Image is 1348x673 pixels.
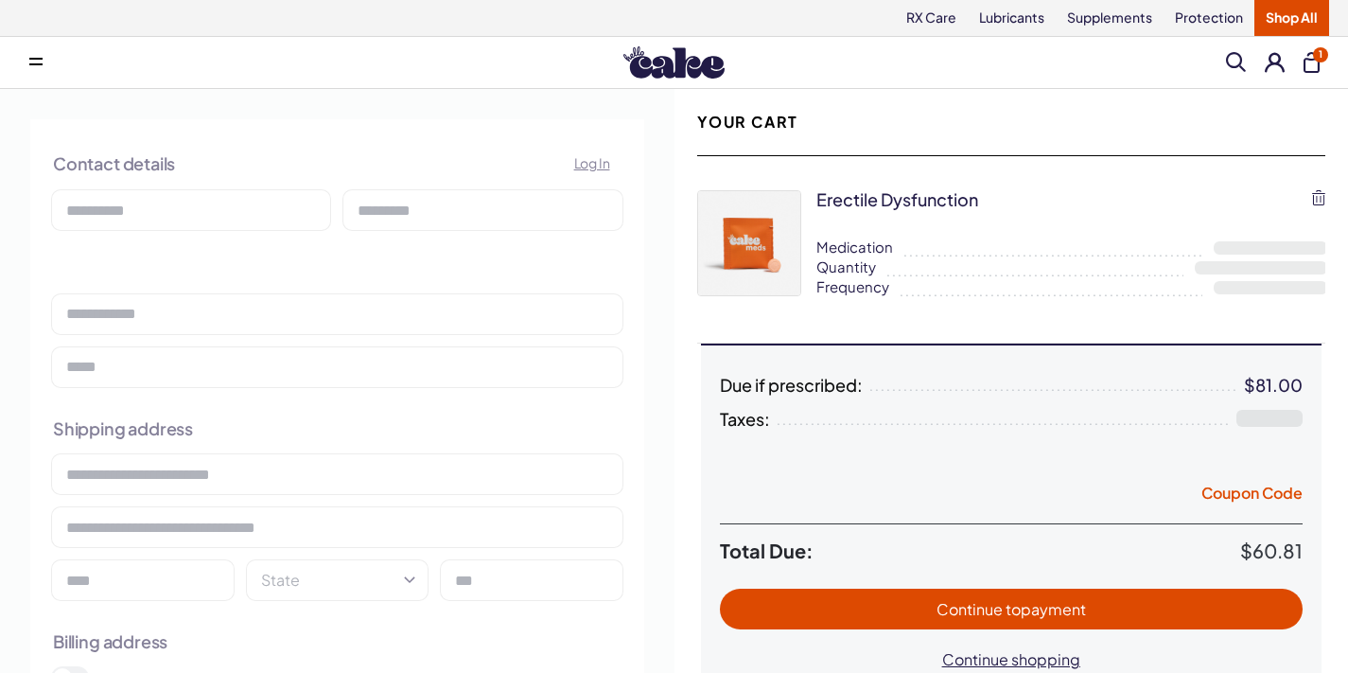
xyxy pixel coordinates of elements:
[937,599,1086,619] span: Continue
[1006,599,1086,619] span: to payment
[720,410,770,429] span: Taxes:
[53,629,621,653] h2: Billing address
[697,112,798,133] h2: Your Cart
[720,376,863,395] span: Due if prescribed:
[1304,52,1320,73] button: 1
[720,589,1304,629] button: Continue topayment
[720,540,1241,562] span: Total Due:
[816,237,893,257] span: Medication
[53,416,621,440] h2: Shipping address
[623,46,725,79] img: Hello Cake
[563,145,621,182] a: Log In
[1244,376,1303,395] div: $81.00
[53,145,621,182] h2: Contact details
[574,152,610,174] span: Log In
[816,257,876,276] span: Quantity
[698,191,800,295] img: iownh4V3nGbUiJ6P030JsbkObMcuQxHiuDxmy1iN.webp
[1240,539,1303,562] span: $60.81
[1201,483,1303,509] button: Coupon Code
[1313,47,1328,62] span: 1
[816,187,978,211] div: Erectile Dysfunction
[942,649,1080,669] span: Continue shopping
[816,276,889,296] span: Frequency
